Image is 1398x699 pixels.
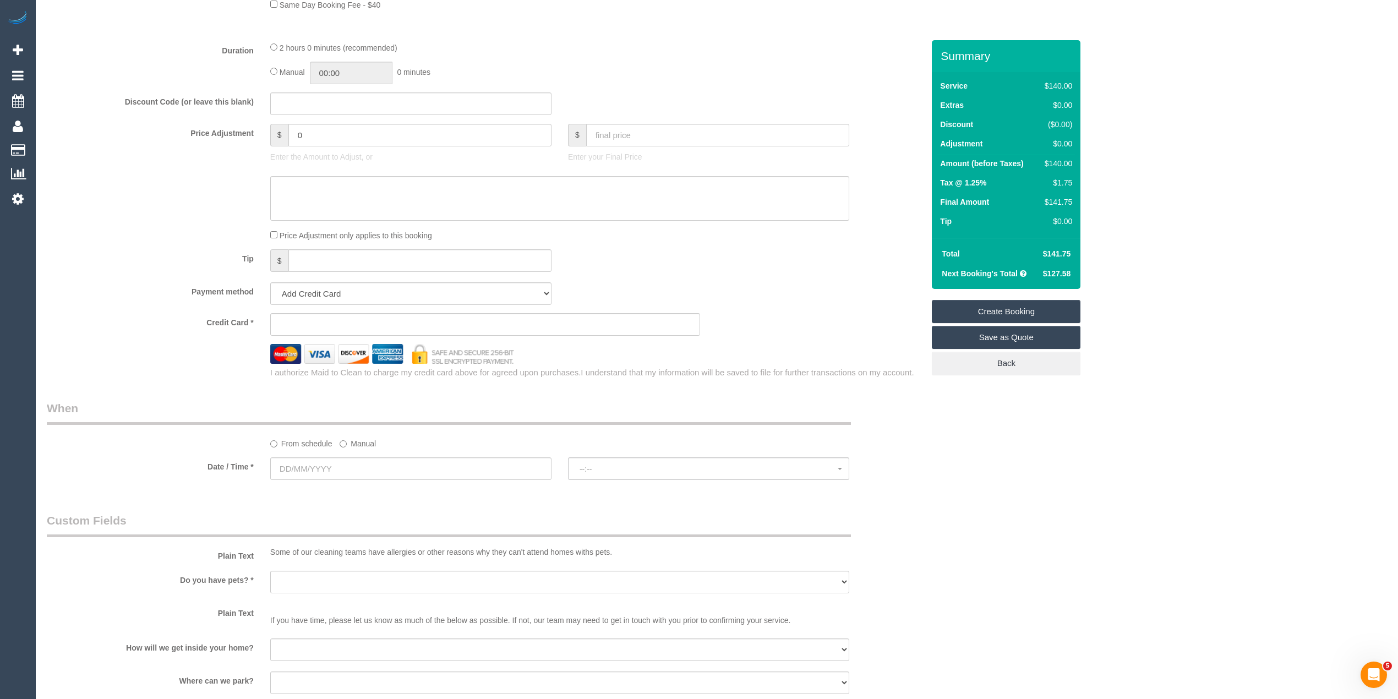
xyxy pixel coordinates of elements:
[1040,216,1072,227] div: $0.00
[47,512,851,537] legend: Custom Fields
[47,400,851,425] legend: When
[270,124,288,146] span: $
[39,457,262,472] label: Date / Time *
[1040,80,1072,91] div: $140.00
[1040,196,1072,207] div: $141.75
[340,434,376,449] label: Manual
[280,43,397,52] span: 2 hours 0 minutes (recommended)
[39,313,262,328] label: Credit Card *
[1040,158,1072,169] div: $140.00
[942,249,959,258] strong: Total
[270,440,277,447] input: From schedule
[39,41,262,56] label: Duration
[262,344,522,363] img: credit cards
[1043,269,1071,278] span: $127.58
[270,604,849,626] p: If you have time, please let us know as much of the below as possible. If not, our team may need ...
[39,604,262,619] label: Plain Text
[39,547,262,561] label: Plain Text
[262,367,932,378] div: I authorize Maid to Clean to charge my credit card above for agreed upon purchases.
[940,196,989,207] label: Final Amount
[280,1,381,9] span: Same Day Booking Fee - $40
[940,158,1023,169] label: Amount (before Taxes)
[1043,249,1071,258] span: $141.75
[932,300,1080,323] a: Create Booking
[39,282,262,297] label: Payment method
[270,151,551,162] p: Enter the Amount to Adjust, or
[270,249,288,272] span: $
[7,11,29,26] img: Automaid Logo
[586,124,849,146] input: final price
[581,368,914,377] span: I understand that my information will be saved to file for further transactions on my account.
[942,269,1018,278] strong: Next Booking's Total
[270,434,332,449] label: From schedule
[932,326,1080,349] a: Save as Quote
[932,352,1080,375] a: Back
[39,571,262,586] label: Do you have pets? *
[568,457,849,480] button: --:--
[39,638,262,653] label: How will we get inside your home?
[280,319,691,329] iframe: Secure card payment input frame
[1040,138,1072,149] div: $0.00
[940,100,964,111] label: Extras
[39,671,262,686] label: Where can we park?
[568,124,586,146] span: $
[1040,177,1072,188] div: $1.75
[1361,662,1387,688] iframe: Intercom live chat
[397,68,430,77] span: 0 minutes
[568,151,849,162] p: Enter your Final Price
[270,547,849,558] p: Some of our cleaning teams have allergies or other reasons why they can't attend homes withs pets.
[1383,662,1392,670] span: 5
[39,124,262,139] label: Price Adjustment
[580,465,838,473] span: --:--
[1040,119,1072,130] div: ($0.00)
[940,177,986,188] label: Tax @ 1.25%
[940,216,952,227] label: Tip
[280,68,305,77] span: Manual
[1040,100,1072,111] div: $0.00
[270,457,551,480] input: DD/MM/YYYY
[39,92,262,107] label: Discount Code (or leave this blank)
[940,119,973,130] label: Discount
[340,440,347,447] input: Manual
[280,231,432,240] span: Price Adjustment only applies to this booking
[941,50,1075,62] h3: Summary
[940,80,968,91] label: Service
[940,138,982,149] label: Adjustment
[39,249,262,264] label: Tip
